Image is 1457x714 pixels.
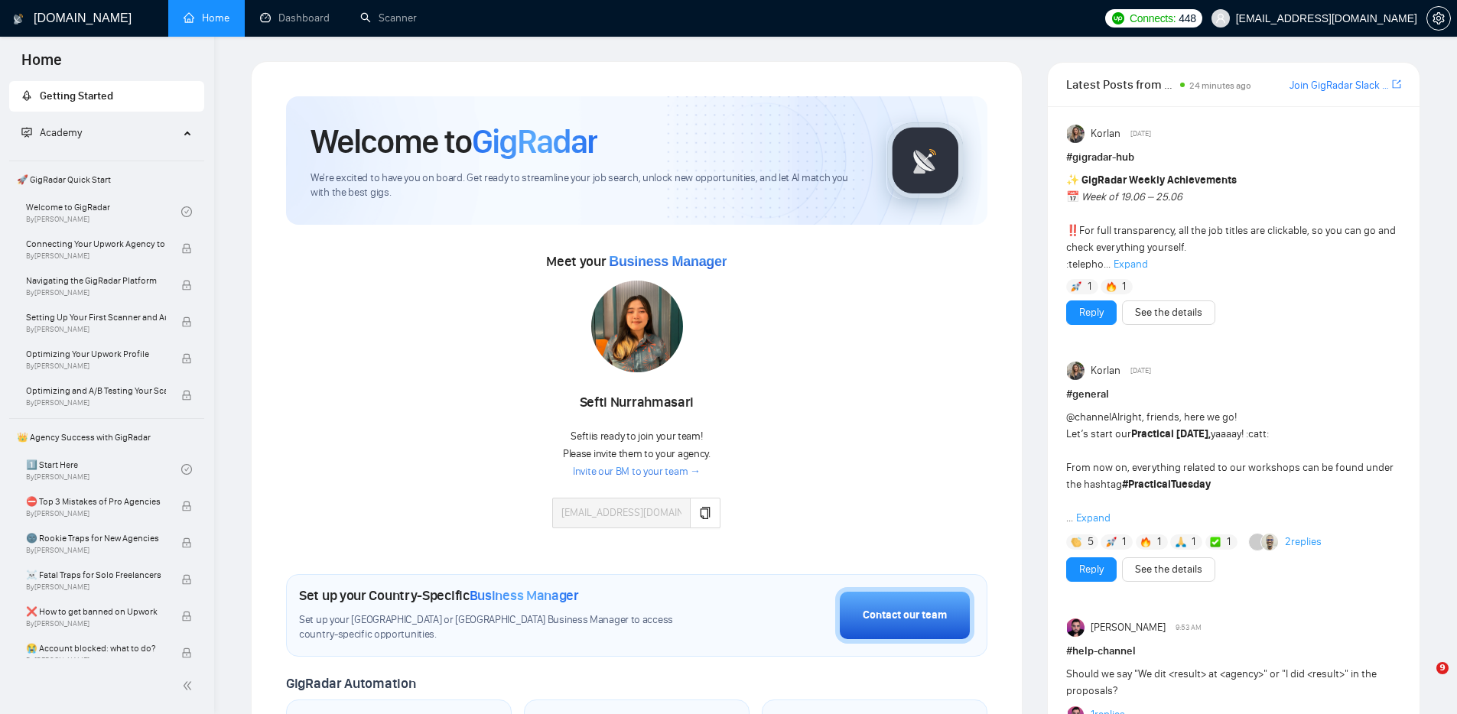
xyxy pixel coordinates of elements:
img: 🔥 [1106,281,1117,292]
span: 1 [1192,534,1195,550]
span: Academy [21,126,82,139]
span: lock [181,647,192,658]
img: ✅ [1210,537,1221,547]
strong: #PracticalTuesday [1122,478,1211,491]
span: For full transparency, all the job titles are clickable, so you can go and check everything yours... [1066,174,1396,271]
a: 1️⃣ Start HereBy[PERSON_NAME] [26,453,181,486]
span: Alright, friends, here we go! Let’s start our yaaaay! :catt: From now on, everything related to o... [1066,411,1394,524]
span: ‼️ [1066,224,1079,237]
span: By [PERSON_NAME] [26,362,166,371]
span: ⛔ Top 3 Mistakes of Pro Agencies [26,494,166,509]
span: ☠️ Fatal Traps for Solo Freelancers [26,567,166,583]
span: lock [181,243,192,254]
span: setting [1427,12,1450,24]
button: copy [690,498,720,528]
img: upwork-logo.png [1112,12,1124,24]
span: double-left [182,678,197,693]
span: 1 [1122,279,1126,294]
span: Sefti is ready to join your team! [571,430,702,443]
button: Reply [1066,557,1117,582]
span: lock [181,501,192,511]
img: 🚀 [1071,281,1081,292]
span: Expand [1114,258,1148,271]
em: Week of 19.06 – 25.06 [1081,190,1182,203]
span: Optimizing and A/B Testing Your Scanner for Better Results [26,383,166,398]
img: 🙏 [1176,537,1186,547]
span: fund-projection-screen [21,127,32,138]
img: logo [13,7,24,31]
a: searchScanner [360,11,417,24]
span: GigRadar Automation [286,675,415,692]
span: 448 [1179,10,1195,27]
span: check-circle [181,206,192,217]
span: Business Manager [470,587,579,604]
img: gigradar-logo.png [887,122,964,199]
span: lock [181,353,192,364]
img: Rodrigo Nask [1067,618,1085,637]
span: 1 [1088,279,1091,294]
span: 1 [1122,534,1126,550]
span: Please invite them to your agency. [563,447,711,460]
span: Korlan [1091,125,1120,142]
button: Reply [1066,300,1117,325]
span: Expand [1076,511,1111,524]
a: setting [1426,12,1451,24]
span: Meet your [546,253,727,270]
button: Contact our team [835,587,974,644]
span: export [1392,78,1401,90]
div: Contact our team [863,607,947,624]
a: Reply [1079,561,1104,578]
span: 🌚 Rookie Traps for New Agencies [26,531,166,546]
span: By [PERSON_NAME] [26,656,166,665]
span: 1 [1227,534,1231,550]
span: Setting Up Your First Scanner and Auto-Bidder [26,310,166,325]
span: Connecting Your Upwork Agency to GigRadar [26,236,166,252]
span: By [PERSON_NAME] [26,398,166,407]
span: 👑 Agency Success with GigRadar [11,422,203,453]
span: GigRadar [472,121,597,162]
img: 1716375511697-WhatsApp%20Image%202024-05-20%20at%2018.09.47.jpeg [591,281,683,372]
span: lock [181,574,192,585]
a: Join GigRadar Slack Community [1290,77,1389,94]
img: 🔥 [1140,537,1151,547]
img: Korlan [1067,362,1085,380]
span: lock [181,316,192,327]
a: Invite our BM to your team → [573,465,701,479]
h1: Set up your Country-Specific [299,587,579,604]
h1: Welcome to [311,121,597,162]
span: By [PERSON_NAME] [26,325,166,334]
button: See the details [1122,557,1215,582]
span: Should we say "We dit <result> at <agency>" or "I did <result>" in the proposals? [1066,667,1377,697]
span: Korlan [1091,362,1120,379]
span: 1 [1157,534,1161,550]
span: 🚀 GigRadar Quick Start [11,164,203,195]
span: 5 [1088,534,1094,550]
span: By [PERSON_NAME] [26,509,166,518]
a: dashboardDashboard [260,11,330,24]
span: By [PERSON_NAME] [26,288,166,297]
span: lock [181,280,192,290]
strong: GigRadar Weekly Achievements [1081,174,1237,187]
span: Connects: [1130,10,1176,27]
a: export [1392,77,1401,92]
span: 9 [1436,662,1449,674]
strong: Practical [DATE], [1131,427,1211,440]
span: Navigating the GigRadar Platform [26,273,166,288]
span: @channel [1066,411,1111,424]
img: Korlan [1067,125,1085,143]
button: setting [1426,6,1451,31]
h1: # help-channel [1066,643,1401,660]
span: rocket [21,90,32,101]
span: Latest Posts from the GigRadar Community [1066,75,1176,94]
span: 9:53 AM [1176,621,1202,634]
img: 👏 [1071,537,1081,547]
span: Set up your [GEOGRAPHIC_DATA] or [GEOGRAPHIC_DATA] Business Manager to access country-specific op... [299,613,704,642]
span: check-circle [181,464,192,475]
span: By [PERSON_NAME] [26,619,166,628]
a: See the details [1135,561,1202,578]
span: lock [181,611,192,622]
a: 2replies [1285,534,1322,550]
span: copy [699,507,711,519]
a: See the details [1135,304,1202,321]
iframe: Intercom live chat [1405,662,1442,699]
